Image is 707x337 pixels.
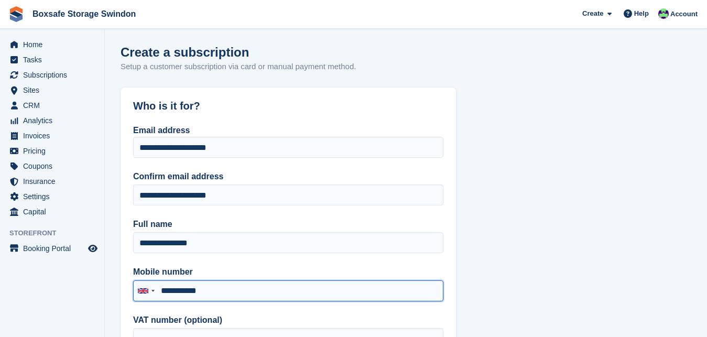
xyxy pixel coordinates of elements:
h2: Who is it for? [133,100,443,112]
label: Confirm email address [133,170,443,183]
label: Full name [133,218,443,231]
label: Email address [133,126,190,135]
span: Sites [23,83,86,97]
span: Tasks [23,52,86,67]
span: Pricing [23,144,86,158]
span: Analytics [23,113,86,128]
a: menu [5,159,99,173]
a: menu [5,83,99,97]
a: menu [5,144,99,158]
a: menu [5,37,99,52]
p: Setup a customer subscription via card or manual payment method. [121,61,356,73]
span: Insurance [23,174,86,189]
img: stora-icon-8386f47178a22dfd0bd8f6a31ec36ba5ce8667c1dd55bd0f319d3a0aa187defe.svg [8,6,24,22]
a: Boxsafe Storage Swindon [28,5,140,23]
h1: Create a subscription [121,45,249,59]
a: Preview store [86,242,99,255]
label: VAT number (optional) [133,314,443,327]
span: Help [634,8,649,19]
img: Kim Virabi [658,8,669,19]
span: Account [670,9,698,19]
a: menu [5,174,99,189]
a: menu [5,98,99,113]
a: menu [5,204,99,219]
a: menu [5,52,99,67]
span: Coupons [23,159,86,173]
span: Create [582,8,603,19]
span: Storefront [9,228,104,238]
span: CRM [23,98,86,113]
span: Settings [23,189,86,204]
span: Subscriptions [23,68,86,82]
a: menu [5,241,99,256]
span: Home [23,37,86,52]
label: Mobile number [133,266,443,278]
span: Booking Portal [23,241,86,256]
a: menu [5,113,99,128]
a: menu [5,128,99,143]
a: menu [5,68,99,82]
div: United Kingdom: +44 [134,281,158,301]
span: Invoices [23,128,86,143]
span: Capital [23,204,86,219]
a: menu [5,189,99,204]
